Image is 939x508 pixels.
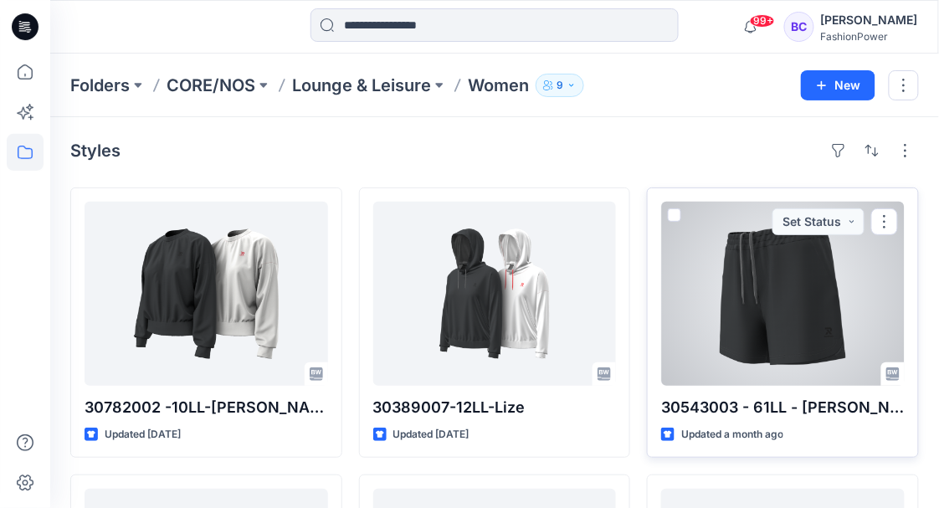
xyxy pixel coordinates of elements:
a: 30782002 -10LL-Maggie [85,202,328,386]
a: CORE/NOS [167,74,255,97]
a: Lounge & Leisure [292,74,431,97]
div: BC [784,12,814,42]
p: Updated [DATE] [393,426,469,444]
div: FashionPower [821,30,918,43]
a: Folders [70,74,130,97]
p: 30543003 - 61LL - [PERSON_NAME] [661,396,905,419]
div: [PERSON_NAME] [821,10,918,30]
p: Women [468,74,529,97]
p: 30782002 -10LL-[PERSON_NAME] [85,396,328,419]
p: Updated a month ago [681,426,783,444]
button: 9 [536,74,584,97]
h4: Styles [70,141,121,161]
p: 30389007-12LL-Lize [373,396,617,419]
p: 9 [557,76,563,95]
button: New [801,70,875,100]
a: 30389007-12LL-Lize [373,202,617,386]
a: 30543003 - 61LL - Lena [661,202,905,386]
span: 99+ [750,14,775,28]
p: Updated [DATE] [105,426,181,444]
